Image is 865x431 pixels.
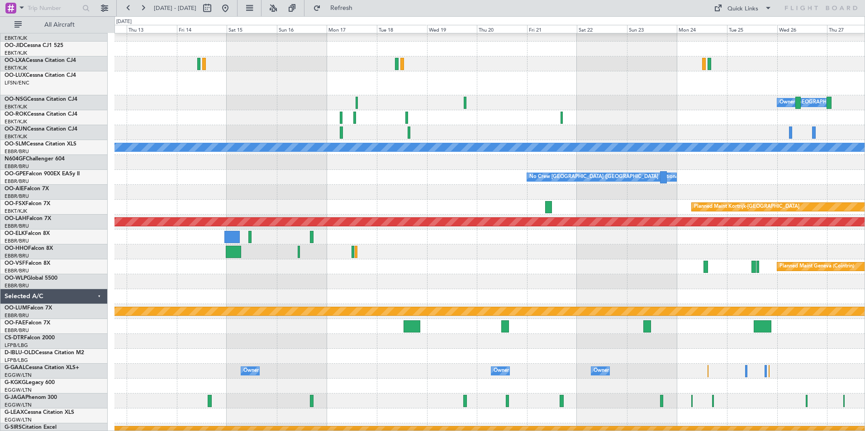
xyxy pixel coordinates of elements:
a: OO-HHOFalcon 8X [5,246,53,251]
span: OO-HHO [5,246,28,251]
span: [DATE] - [DATE] [154,4,196,12]
a: EBKT/KJK [5,65,27,71]
a: OO-ELKFalcon 8X [5,231,50,236]
a: EBBR/BRU [5,282,29,289]
a: LFPB/LBG [5,342,28,349]
div: Owner [594,364,609,378]
a: G-SIRSCitation Excel [5,425,57,430]
div: No Crew [GEOGRAPHIC_DATA] ([GEOGRAPHIC_DATA] National) [529,170,681,184]
div: Planned Maint Kortrijk-[GEOGRAPHIC_DATA] [694,200,799,214]
a: EBKT/KJK [5,208,27,215]
a: EBBR/BRU [5,193,29,200]
a: OO-FAEFalcon 7X [5,320,50,326]
span: OO-FAE [5,320,25,326]
div: Sat 22 [577,25,627,33]
span: OO-LUX [5,73,26,78]
span: OO-VSF [5,261,25,266]
span: CS-DTR [5,335,24,341]
span: OO-AIE [5,186,24,192]
button: Quick Links [709,1,776,15]
a: EBBR/BRU [5,223,29,230]
a: OO-FSXFalcon 7X [5,201,50,206]
span: OO-LUM [5,305,27,311]
a: G-JAGAPhenom 300 [5,395,57,400]
span: All Aircraft [24,22,95,28]
span: D-IBLU-OLD [5,350,35,356]
div: [DATE] [116,18,132,26]
button: Refresh [309,1,363,15]
a: OO-NSGCessna Citation CJ4 [5,97,77,102]
div: Planned Maint Geneva (Cointrin) [779,260,854,273]
a: CS-DTRFalcon 2000 [5,335,55,341]
div: Mon 24 [677,25,727,33]
a: N604GFChallenger 604 [5,156,65,162]
span: G-SIRS [5,425,22,430]
span: OO-WLP [5,276,27,281]
div: Sun 23 [627,25,677,33]
span: G-KGKG [5,380,26,385]
a: EBBR/BRU [5,312,29,319]
a: OO-ZUNCessna Citation CJ4 [5,126,77,132]
div: Fri 21 [527,25,577,33]
a: G-KGKGLegacy 600 [5,380,55,385]
a: D-IBLU-OLDCessna Citation M2 [5,350,84,356]
a: EBKT/KJK [5,118,27,125]
a: OO-SLMCessna Citation XLS [5,141,76,147]
span: OO-LAH [5,216,26,221]
div: Owner [494,364,509,378]
a: EBBR/BRU [5,178,29,185]
a: OO-LUXCessna Citation CJ4 [5,73,76,78]
div: Owner [243,364,259,378]
span: Refresh [323,5,361,11]
a: EGGW/LTN [5,402,32,408]
a: EBBR/BRU [5,267,29,274]
span: G-GAAL [5,365,25,370]
span: OO-ROK [5,112,27,117]
a: EGGW/LTN [5,417,32,423]
a: EBBR/BRU [5,253,29,259]
a: G-GAALCessna Citation XLS+ [5,365,79,370]
a: LFSN/ENC [5,80,29,86]
a: EBBR/BRU [5,327,29,334]
span: OO-ELK [5,231,25,236]
a: OO-AIEFalcon 7X [5,186,49,192]
a: OO-GPEFalcon 900EX EASy II [5,171,80,177]
a: EBKT/KJK [5,133,27,140]
div: Mon 17 [327,25,377,33]
div: Sun 16 [277,25,327,33]
a: OO-JIDCessna CJ1 525 [5,43,63,48]
span: OO-JID [5,43,24,48]
div: Thu 20 [477,25,527,33]
a: EBBR/BRU [5,238,29,244]
div: Fri 14 [177,25,227,33]
a: OO-LAHFalcon 7X [5,216,51,221]
div: Tue 25 [727,25,777,33]
a: EGGW/LTN [5,372,32,379]
a: OO-WLPGlobal 5500 [5,276,57,281]
a: EGGW/LTN [5,387,32,394]
a: OO-LUMFalcon 7X [5,305,52,311]
div: Wed 19 [427,25,477,33]
a: OO-LXACessna Citation CJ4 [5,58,76,63]
a: EBBR/BRU [5,163,29,170]
span: OO-SLM [5,141,26,147]
span: G-JAGA [5,395,25,400]
a: EBKT/KJK [5,50,27,56]
div: Sat 15 [227,25,277,33]
a: EBKT/KJK [5,103,27,110]
a: EBKT/KJK [5,35,27,42]
div: Tue 18 [377,25,427,33]
a: OO-ROKCessna Citation CJ4 [5,112,77,117]
span: OO-ZUN [5,126,27,132]
div: Quick Links [727,5,758,14]
div: Thu 13 [127,25,177,33]
span: N604GF [5,156,26,162]
span: OO-LXA [5,58,26,63]
a: LFPB/LBG [5,357,28,364]
div: Wed 26 [777,25,827,33]
a: EBBR/BRU [5,148,29,155]
button: All Aircraft [10,18,98,32]
span: OO-NSG [5,97,27,102]
span: OO-GPE [5,171,26,177]
span: OO-FSX [5,201,25,206]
